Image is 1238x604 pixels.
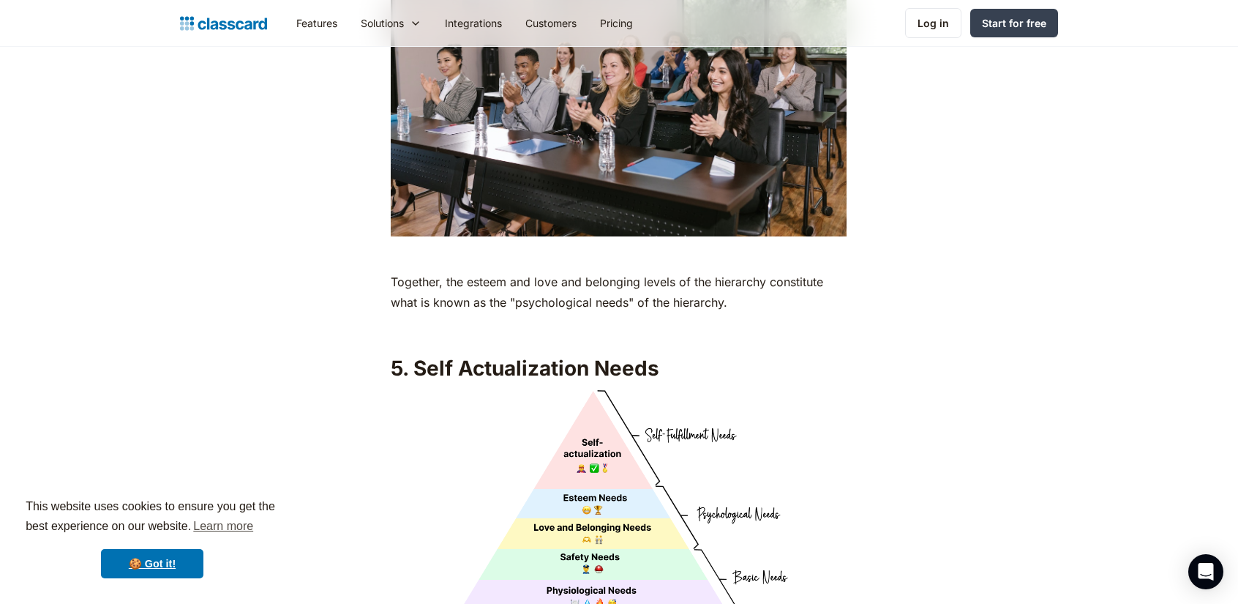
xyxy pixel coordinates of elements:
[101,549,203,578] a: dismiss cookie message
[1188,554,1223,589] div: Open Intercom Messenger
[433,7,514,40] a: Integrations
[12,484,293,592] div: cookieconsent
[285,7,349,40] a: Features
[982,15,1046,31] div: Start for free
[970,9,1058,37] a: Start for free
[391,355,847,381] h2: 5. Self Actualization Needs
[180,13,267,34] a: home
[349,7,433,40] div: Solutions
[588,7,645,40] a: Pricing
[26,498,279,537] span: This website uses cookies to ensure you get the best experience on our website.
[191,515,255,537] a: learn more about cookies
[391,244,847,264] p: ‍
[918,15,949,31] div: Log in
[905,8,961,38] a: Log in
[514,7,588,40] a: Customers
[391,272,847,313] p: Together, the esteem and love and belonging levels of the hierarchy constitute what is known as t...
[361,15,404,31] div: Solutions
